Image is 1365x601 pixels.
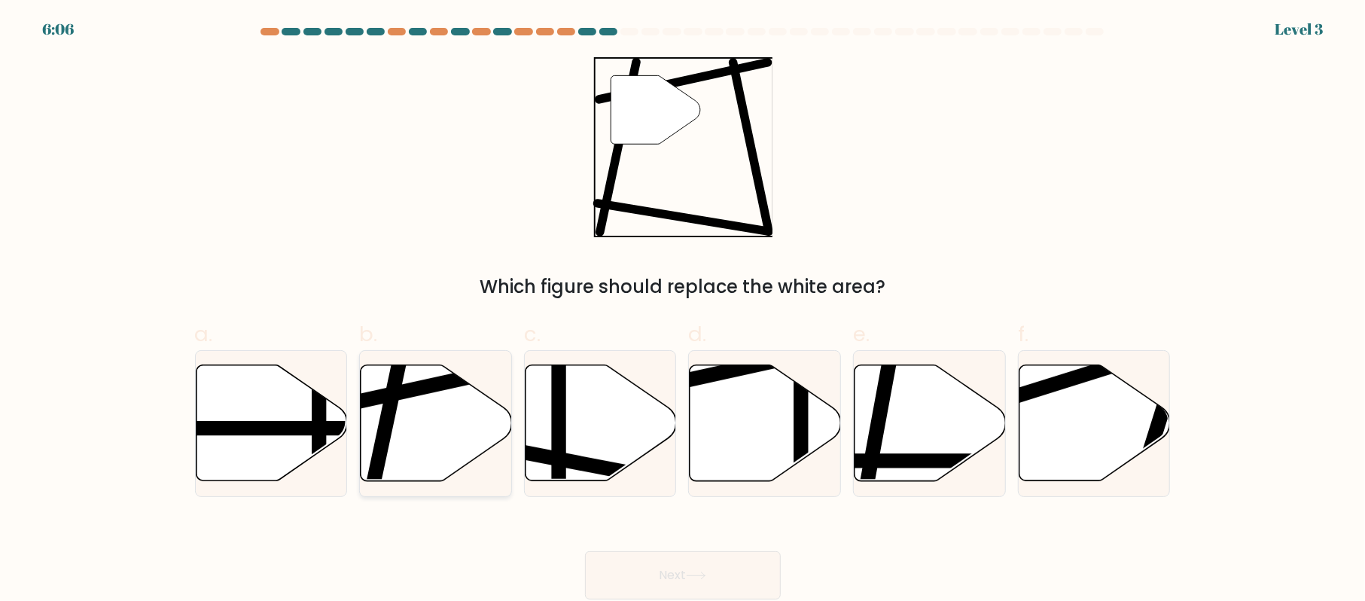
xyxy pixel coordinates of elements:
span: a. [195,319,213,349]
button: Next [585,551,781,599]
span: c. [524,319,541,349]
span: f. [1018,319,1028,349]
div: Which figure should replace the white area? [204,273,1162,300]
div: 6:06 [42,18,74,41]
g: " [611,75,700,144]
span: b. [359,319,377,349]
div: Level 3 [1275,18,1323,41]
span: e. [853,319,870,349]
span: d. [688,319,706,349]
